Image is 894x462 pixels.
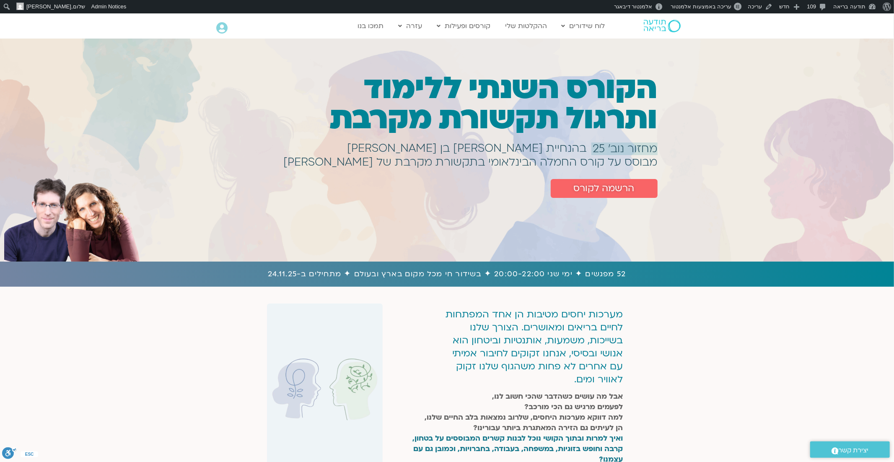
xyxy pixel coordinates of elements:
a: לוח שידורים [557,18,609,34]
strong: אבל מה עושים כשהדבר שהכי חשוב לנו, לפעמים מרגיש גם הכי מורכב? למה דווקא מערכות היחסים, שלרוב נמצא... [425,392,623,422]
span: עריכה באמצעות אלמנטור [671,3,731,10]
span: מחזור נוב׳ 25 [593,143,658,155]
h1: הקורס השנתי ללימוד ותרגול תקשורת מקרבת [258,73,658,134]
span: [PERSON_NAME] [26,3,71,10]
h1: מבוסס על קורס החמלה הבינלאומי בתקשורת מקרבת של [PERSON_NAME] [284,161,658,164]
span: יצירת קשר [839,445,869,456]
span: הרשמה לקורס [574,183,635,194]
strong: הן לעיתים גם הזירה המאתגרת ביותר עבורינו? [474,423,623,433]
a: תמכו בנו [353,18,388,34]
a: עזרה [394,18,426,34]
div: מערכות יחסים מטיבות הן אחד המפתחות לחיים בריאים ומאושרים. הצורך שלנו בשייכות, משמעות, אותנטיות וב... [440,308,623,389]
a: ההקלטות שלי [501,18,551,34]
h1: 52 מפגשים ✦ ימי שני 20:00-22:00 ✦ בשידור חי מכל מקום בארץ ובעולם ✦ מתחילים ב-24.11.25 [4,268,890,280]
a: מחזור נוב׳ 25 [591,143,658,155]
a: הרשמה לקורס [551,179,658,198]
img: תודעה בריאה [644,20,681,32]
a: קורסים ופעילות [433,18,495,34]
h1: בהנחיית [PERSON_NAME] בן [PERSON_NAME] [347,147,587,150]
a: יצירת קשר [810,441,890,458]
